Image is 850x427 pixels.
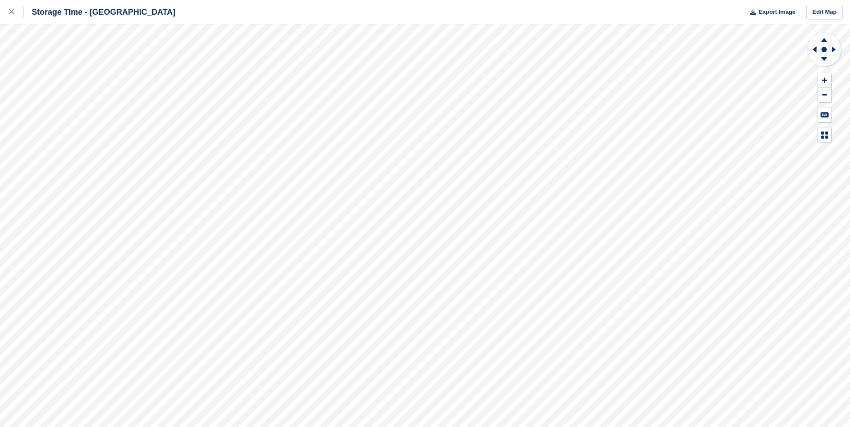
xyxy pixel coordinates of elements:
[818,107,831,122] button: Keyboard Shortcuts
[818,127,831,142] button: Map Legend
[745,5,796,20] button: Export Image
[24,7,175,17] div: Storage Time - [GEOGRAPHIC_DATA]
[818,88,831,103] button: Zoom Out
[759,8,795,16] span: Export Image
[806,5,843,20] a: Edit Map
[818,73,831,88] button: Zoom In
